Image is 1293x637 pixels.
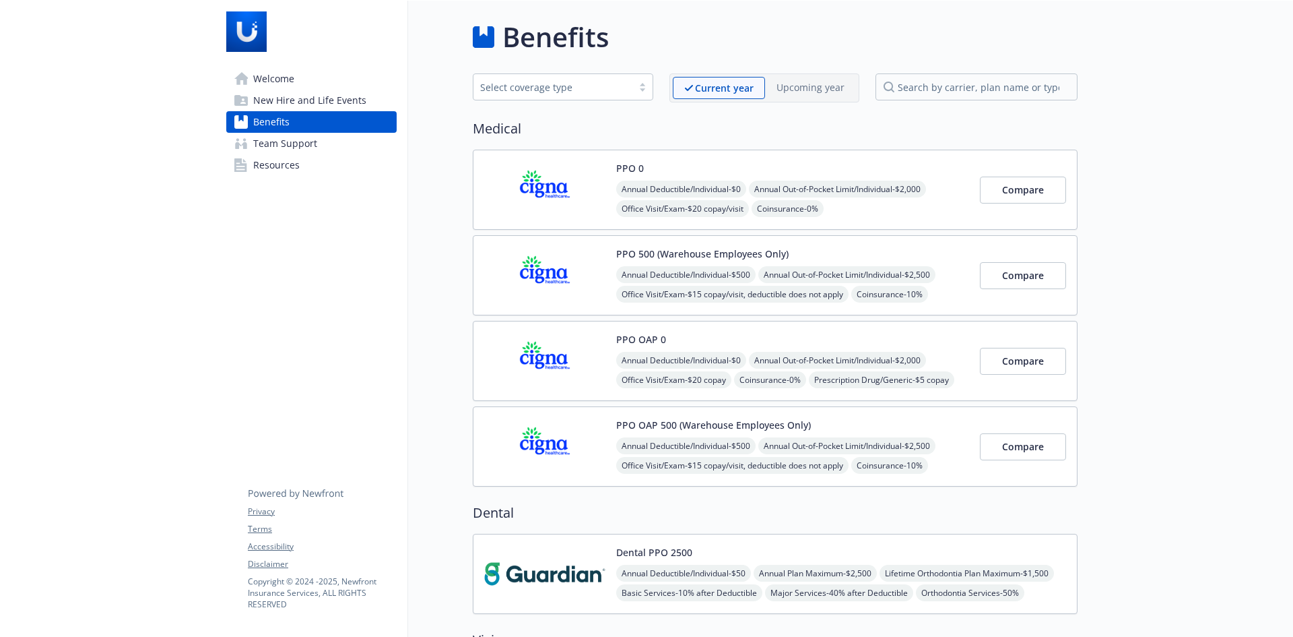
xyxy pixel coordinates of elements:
[880,565,1054,582] span: Lifetime Orthodontia Plan Maximum - $1,500
[616,286,849,303] span: Office Visit/Exam - $15 copay/visit, deductible does not apply
[226,133,397,154] a: Team Support
[226,154,397,176] a: Resources
[616,200,749,217] span: Office Visit/Exam - $20 copay/visit
[980,348,1066,375] button: Compare
[248,576,396,610] p: Copyright © 2024 - 2025 , Newfront Insurance Services, ALL RIGHTS RESERVED
[484,247,605,304] img: CIGNA carrier logo
[809,371,954,388] span: Prescription Drug/Generic - $5 copay
[749,352,926,369] span: Annual Out-of-Pocket Limit/Individual - $2,000
[616,371,731,388] span: Office Visit/Exam - $20 copay
[484,418,605,475] img: CIGNA carrier logo
[851,286,928,303] span: Coinsurance - 10%
[248,523,396,535] a: Terms
[226,68,397,90] a: Welcome
[749,181,926,198] span: Annual Out-of-Pocket Limit/Individual - $2,000
[875,73,1077,100] input: search by carrier, plan name or type
[253,68,294,90] span: Welcome
[226,111,397,133] a: Benefits
[253,90,366,111] span: New Hire and Life Events
[734,371,806,388] span: Coinsurance - 0%
[502,17,609,57] h1: Benefits
[616,247,789,261] button: PPO 500 (Warehouse Employees Only)
[616,584,762,601] span: Basic Services - 10% after Deductible
[616,161,644,175] button: PPO 0
[980,433,1066,460] button: Compare
[754,565,877,582] span: Annual Plan Maximum - $2,500
[616,352,746,369] span: Annual Deductible/Individual - $0
[616,457,849,474] span: Office Visit/Exam - $15 copay/visit, deductible does not apply
[758,266,935,283] span: Annual Out-of-Pocket Limit/Individual - $2,500
[1002,183,1044,196] span: Compare
[765,584,913,601] span: Major Services - 40% after Deductible
[1002,440,1044,453] span: Compare
[616,437,756,454] span: Annual Deductible/Individual - $500
[616,332,666,346] button: PPO OAP 0
[980,262,1066,289] button: Compare
[776,80,844,94] p: Upcoming year
[752,200,824,217] span: Coinsurance - 0%
[473,119,1077,139] h2: Medical
[616,181,746,198] span: Annual Deductible/Individual - $0
[253,133,317,154] span: Team Support
[473,503,1077,523] h2: Dental
[253,111,290,133] span: Benefits
[484,332,605,390] img: CIGNA carrier logo
[248,558,396,570] a: Disclaimer
[758,437,935,454] span: Annual Out-of-Pocket Limit/Individual - $2,500
[484,161,605,218] img: CIGNA carrier logo
[916,584,1024,601] span: Orthodontia Services - 50%
[480,80,626,94] div: Select coverage type
[616,545,692,559] button: Dental PPO 2500
[616,565,751,582] span: Annual Deductible/Individual - $50
[616,266,756,283] span: Annual Deductible/Individual - $500
[253,154,300,176] span: Resources
[765,77,856,99] span: Upcoming year
[484,545,605,603] img: Guardian carrier logo
[616,418,811,432] button: PPO OAP 500 (Warehouse Employees Only)
[248,506,396,518] a: Privacy
[851,457,928,474] span: Coinsurance - 10%
[1002,355,1044,367] span: Compare
[1002,269,1044,282] span: Compare
[695,81,754,95] p: Current year
[980,177,1066,204] button: Compare
[248,541,396,553] a: Accessibility
[226,90,397,111] a: New Hire and Life Events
